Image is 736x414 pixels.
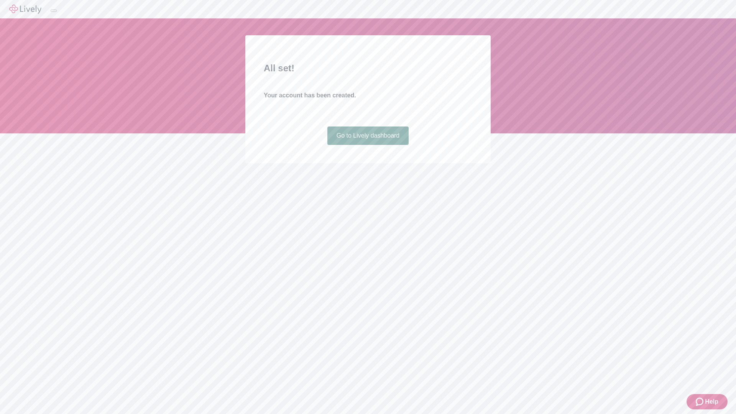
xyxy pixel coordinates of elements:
[264,91,472,100] h4: Your account has been created.
[9,5,41,14] img: Lively
[327,127,409,145] a: Go to Lively dashboard
[51,10,57,12] button: Log out
[687,394,728,409] button: Zendesk support iconHelp
[264,61,472,75] h2: All set!
[696,397,705,406] svg: Zendesk support icon
[705,397,718,406] span: Help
